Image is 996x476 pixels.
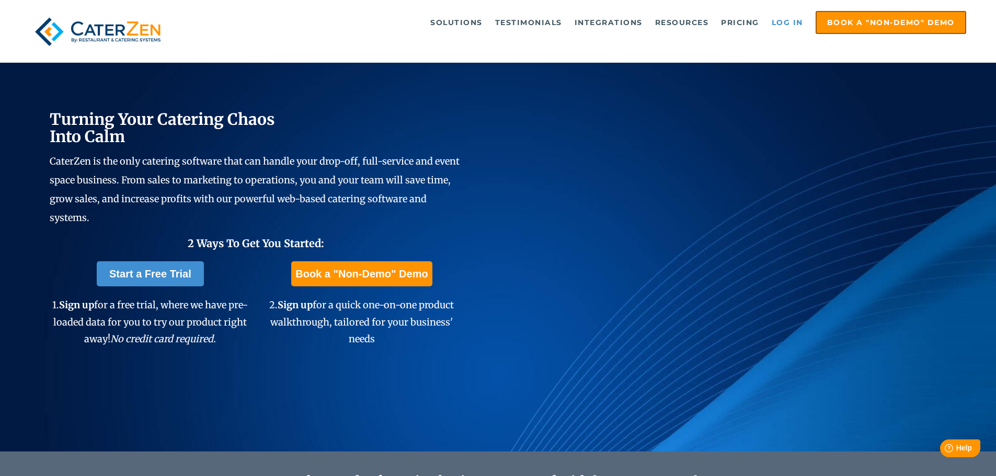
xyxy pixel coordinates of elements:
[291,261,432,286] a: Book a "Non-Demo" Demo
[650,12,714,33] a: Resources
[490,12,567,33] a: Testimonials
[569,12,648,33] a: Integrations
[59,299,94,311] span: Sign up
[816,11,966,34] a: Book a "Non-Demo" Demo
[903,435,984,465] iframe: Help widget launcher
[30,11,166,52] img: caterzen
[716,12,764,33] a: Pricing
[278,299,313,311] span: Sign up
[190,11,966,34] div: Navigation Menu
[110,333,216,345] em: No credit card required.
[269,299,454,345] span: 2. for a quick one-on-one product walkthrough, tailored for your business' needs
[50,109,275,146] span: Turning Your Catering Chaos Into Calm
[188,237,324,250] span: 2 Ways To Get You Started:
[97,261,204,286] a: Start a Free Trial
[50,155,460,224] span: CaterZen is the only catering software that can handle your drop-off, full-service and event spac...
[425,12,488,33] a: Solutions
[766,12,808,33] a: Log in
[52,299,248,345] span: 1. for a free trial, where we have pre-loaded data for you to try our product right away!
